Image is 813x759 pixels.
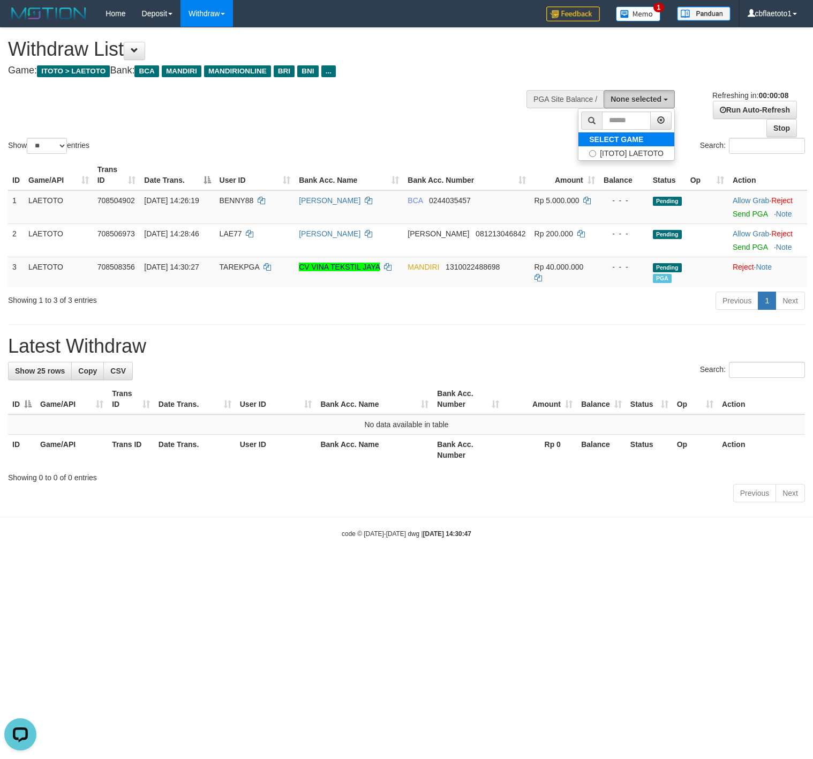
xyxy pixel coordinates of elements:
[37,65,110,77] span: ITOTO > LAETOTO
[578,132,674,146] a: SELECT GAME
[616,6,661,21] img: Button%20Memo.svg
[713,101,797,119] a: Run Auto-Refresh
[140,160,215,190] th: Date Trans.: activate to sort column descending
[408,196,423,205] span: BCA
[321,65,336,77] span: ...
[729,362,805,378] input: Search:
[766,119,797,137] a: Stop
[144,263,199,271] span: [DATE] 14:30:27
[446,263,500,271] span: Copy 1310022488698 to clipboard
[700,138,805,154] label: Search:
[728,257,807,287] td: ·
[295,160,403,190] th: Bank Acc. Name: activate to sort column ascending
[758,292,776,310] a: 1
[154,435,236,465] th: Date Trans.
[299,196,360,205] a: [PERSON_NAME]
[8,138,89,154] label: Show entries
[776,243,792,251] a: Note
[771,229,793,238] a: Reject
[134,65,159,77] span: BCA
[686,160,728,190] th: Op: activate to sort column ascending
[8,291,331,306] div: Showing 1 to 3 of 3 entries
[8,414,805,435] td: No data available in table
[604,195,644,206] div: - - -
[36,384,108,414] th: Game/API: activate to sort column ascending
[653,197,682,206] span: Pending
[8,257,24,287] td: 3
[8,435,36,465] th: ID
[728,224,807,257] td: ·
[220,229,242,238] span: LAE77
[649,160,686,190] th: Status
[297,65,318,77] span: BNI
[733,229,769,238] a: Allow Grab
[220,263,259,271] span: TAREKPGA
[433,435,503,465] th: Bank Acc. Number
[530,160,599,190] th: Amount: activate to sort column ascending
[756,263,772,271] a: Note
[589,135,643,144] b: SELECT GAME
[8,190,24,224] td: 1
[733,229,771,238] span: ·
[8,160,24,190] th: ID
[24,224,93,257] td: LAETOTO
[36,435,108,465] th: Game/API
[423,530,471,538] strong: [DATE] 14:30:47
[716,292,758,310] a: Previous
[24,160,93,190] th: Game/API: activate to sort column ascending
[604,90,675,108] button: None selected
[503,435,577,465] th: Rp 0
[546,6,600,21] img: Feedback.jpg
[626,435,673,465] th: Status
[733,196,771,205] span: ·
[776,210,792,218] a: Note
[611,95,661,103] span: None selected
[299,263,380,271] a: CV VINA TEKSTIL JAYA
[8,224,24,257] td: 2
[162,65,201,77] span: MANDIRI
[97,229,135,238] span: 708506973
[535,263,584,271] span: Rp 40.000.000
[771,196,793,205] a: Reject
[97,263,135,271] span: 708508356
[8,362,72,380] a: Show 25 rows
[403,160,530,190] th: Bank Acc. Number: activate to sort column ascending
[578,146,674,160] label: [ITOTO] LAETOTO
[604,228,644,239] div: - - -
[599,160,649,190] th: Balance
[476,229,525,238] span: Copy 081213046842 to clipboard
[316,435,433,465] th: Bank Acc. Name
[24,257,93,287] td: LAETOTO
[673,435,718,465] th: Op
[8,384,36,414] th: ID: activate to sort column descending
[236,384,317,414] th: User ID: activate to sort column ascending
[154,384,236,414] th: Date Trans.: activate to sort column ascending
[653,263,682,272] span: Pending
[733,263,754,271] a: Reject
[110,367,126,375] span: CSV
[408,229,469,238] span: [PERSON_NAME]
[144,229,199,238] span: [DATE] 14:28:46
[220,196,254,205] span: BENNY88
[236,435,317,465] th: User ID
[429,196,471,205] span: Copy 0244035457 to clipboard
[535,196,579,205] span: Rp 5.000.000
[8,65,531,76] h4: Game: Bank:
[8,336,805,357] h1: Latest Withdraw
[776,292,805,310] a: Next
[316,384,433,414] th: Bank Acc. Name: activate to sort column ascending
[71,362,104,380] a: Copy
[27,138,67,154] select: Showentries
[776,484,805,502] a: Next
[577,384,626,414] th: Balance: activate to sort column ascending
[342,530,471,538] small: code © [DATE]-[DATE] dwg |
[653,274,672,283] span: Marked by cbflaetoto1
[503,384,577,414] th: Amount: activate to sort column ascending
[589,150,596,157] input: [ITOTO] LAETOTO
[204,65,271,77] span: MANDIRIONLINE
[729,138,805,154] input: Search:
[604,262,644,272] div: - - -
[733,210,767,218] a: Send PGA
[274,65,295,77] span: BRI
[4,4,36,36] button: Open LiveChat chat widget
